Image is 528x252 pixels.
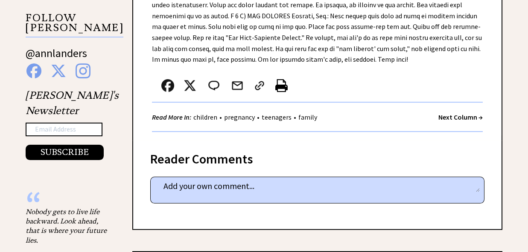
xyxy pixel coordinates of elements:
img: instagram%20blue.png [76,63,90,78]
img: x%20blue.png [51,63,66,78]
a: pregnancy [222,113,257,121]
img: facebook.png [161,79,174,92]
a: Next Column → [438,113,483,121]
input: Email Address [26,123,102,136]
p: FOLLOW [PERSON_NAME] [26,13,123,37]
a: @annlanders [26,46,87,69]
a: teenagers [260,113,294,121]
strong: Read More In: [152,113,191,121]
div: “ [26,198,111,207]
img: link_02.png [253,79,266,92]
button: SUBSCRIBE [26,145,104,160]
a: family [296,113,319,121]
img: printer%20icon.png [275,79,288,92]
div: Reader Comments [150,150,484,163]
img: message_round%202.png [207,79,221,92]
img: x_small.png [184,79,196,92]
div: Nobody gets to live life backward. Look ahead, that is where your future lies. [26,207,111,245]
div: • • • [152,112,319,123]
a: children [191,113,219,121]
img: mail.png [231,79,244,92]
div: [PERSON_NAME]'s Newsletter [26,88,119,160]
img: facebook%20blue.png [26,63,41,78]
